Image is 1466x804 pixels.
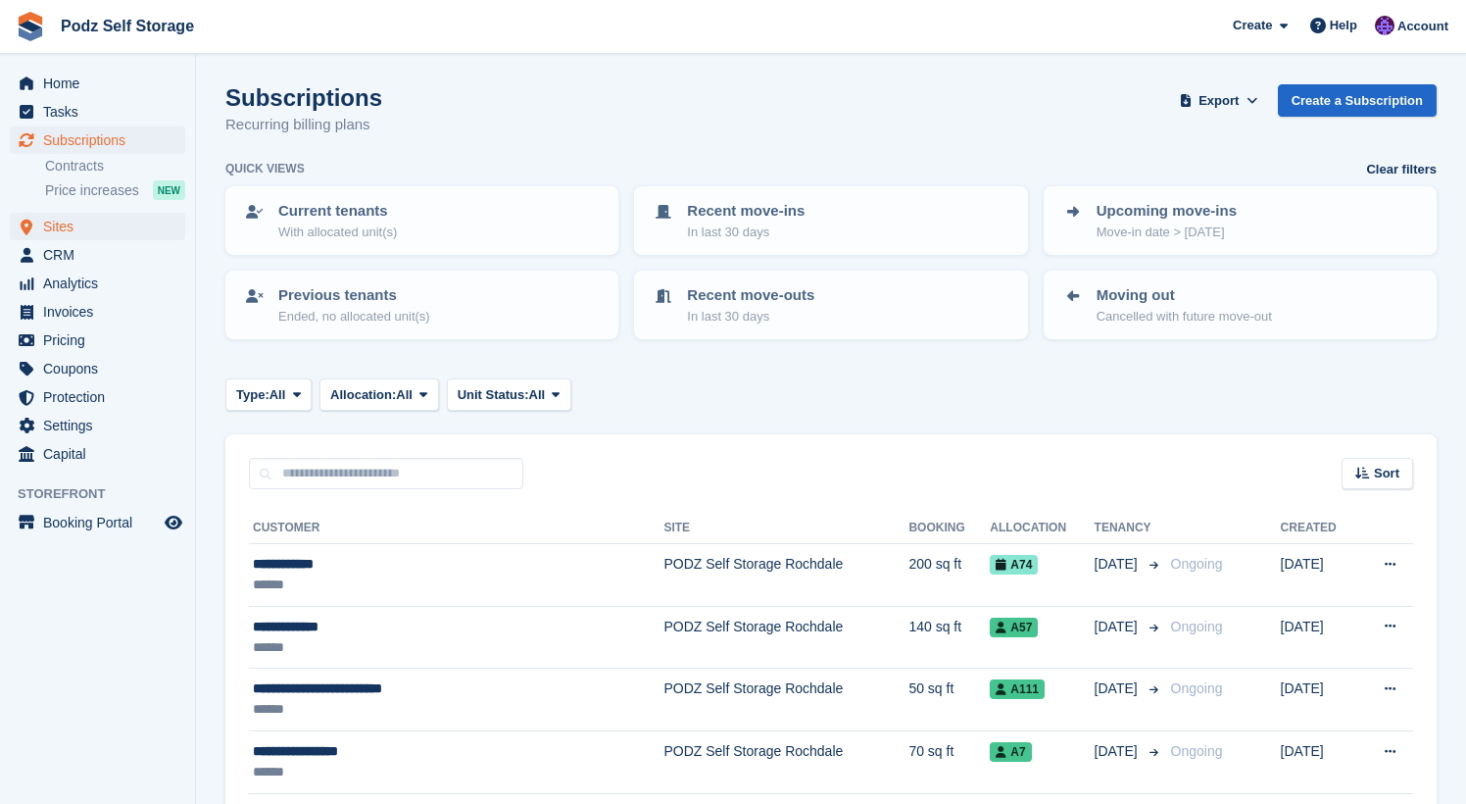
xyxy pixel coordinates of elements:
a: menu [10,126,185,154]
p: Recent move-ins [687,200,805,223]
th: Tenancy [1095,513,1163,544]
p: Upcoming move-ins [1097,200,1237,223]
span: Invoices [43,298,161,326]
a: menu [10,270,185,297]
h1: Subscriptions [225,84,382,111]
a: Clear filters [1366,160,1437,179]
td: PODZ Self Storage Rochdale [663,544,908,607]
span: Help [1330,16,1357,35]
td: 70 sq ft [908,730,990,793]
span: Home [43,70,161,97]
span: Ongoing [1171,680,1223,696]
a: menu [10,241,185,269]
span: All [529,385,546,405]
td: PODZ Self Storage Rochdale [663,730,908,793]
span: Storefront [18,484,195,504]
span: Coupons [43,355,161,382]
p: Move-in date > [DATE] [1097,223,1237,242]
a: menu [10,440,185,468]
td: PODZ Self Storage Rochdale [663,606,908,669]
span: [DATE] [1095,554,1142,575]
a: Recent move-outs In last 30 days [636,273,1025,337]
span: Account [1397,17,1448,36]
span: Type: [236,385,269,405]
a: Previous tenants Ended, no allocated unit(s) [227,273,616,337]
p: In last 30 days [687,307,814,327]
p: Recurring billing plans [225,114,382,136]
h6: Quick views [225,160,305,177]
td: [DATE] [1281,606,1357,669]
td: PODZ Self Storage Rochdale [663,669,908,731]
span: Ongoing [1171,619,1223,634]
p: In last 30 days [687,223,805,242]
button: Allocation: All [319,378,439,411]
span: A57 [990,618,1038,637]
a: menu [10,98,185,126]
a: menu [10,383,185,411]
a: Preview store [162,511,185,534]
span: Analytics [43,270,161,297]
th: Site [663,513,908,544]
button: Unit Status: All [447,378,571,411]
span: A7 [990,742,1031,762]
button: Type: All [225,378,312,411]
span: Sort [1374,464,1399,483]
p: Moving out [1097,284,1272,307]
td: [DATE] [1281,544,1357,607]
p: Previous tenants [278,284,430,307]
span: Protection [43,383,161,411]
button: Export [1176,84,1262,117]
a: Recent move-ins In last 30 days [636,188,1025,253]
div: NEW [153,180,185,200]
span: Subscriptions [43,126,161,154]
span: Sites [43,213,161,240]
p: Ended, no allocated unit(s) [278,307,430,327]
th: Allocation [990,513,1094,544]
span: Capital [43,440,161,468]
span: All [269,385,286,405]
span: Export [1198,91,1239,111]
a: Podz Self Storage [53,10,202,42]
span: [DATE] [1095,617,1142,637]
a: menu [10,298,185,326]
td: [DATE] [1281,730,1357,793]
td: [DATE] [1281,669,1357,731]
a: Price increases NEW [45,179,185,201]
span: Pricing [43,327,161,354]
a: Contracts [45,157,185,176]
a: Current tenants With allocated unit(s) [227,188,616,253]
span: Ongoing [1171,743,1223,759]
span: Price increases [45,181,139,200]
span: Create [1233,16,1272,35]
a: menu [10,509,185,536]
th: Booking [908,513,990,544]
span: CRM [43,241,161,269]
span: Allocation: [330,385,396,405]
span: A74 [990,555,1038,575]
a: menu [10,70,185,97]
p: With allocated unit(s) [278,223,397,242]
span: A111 [990,679,1045,699]
th: Created [1281,513,1357,544]
span: Unit Status: [458,385,529,405]
a: Create a Subscription [1278,84,1437,117]
p: Recent move-outs [687,284,814,307]
span: [DATE] [1095,741,1142,762]
a: menu [10,213,185,240]
span: All [396,385,413,405]
img: stora-icon-8386f47178a22dfd0bd8f6a31ec36ba5ce8667c1dd55bd0f319d3a0aa187defe.svg [16,12,45,41]
td: 200 sq ft [908,544,990,607]
p: Current tenants [278,200,397,223]
span: Settings [43,412,161,439]
a: menu [10,327,185,354]
a: menu [10,412,185,439]
a: menu [10,355,185,382]
td: 140 sq ft [908,606,990,669]
span: Ongoing [1171,556,1223,572]
td: 50 sq ft [908,669,990,731]
th: Customer [249,513,663,544]
p: Cancelled with future move-out [1097,307,1272,327]
a: Upcoming move-ins Move-in date > [DATE] [1046,188,1435,253]
span: Tasks [43,98,161,126]
span: [DATE] [1095,678,1142,699]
